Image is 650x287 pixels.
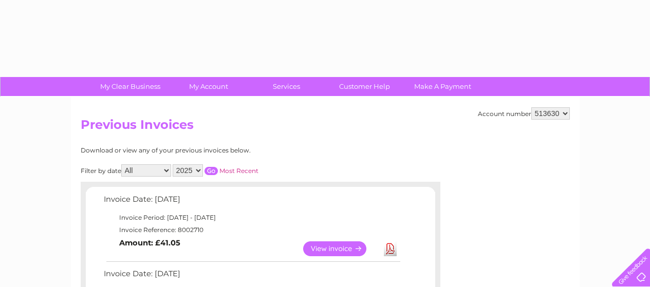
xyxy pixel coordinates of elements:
div: Account number [478,107,570,120]
b: Amount: £41.05 [119,238,180,247]
td: Invoice Date: [DATE] [101,267,402,286]
div: Download or view any of your previous invoices below. [81,147,350,154]
div: Filter by date [81,164,350,177]
td: Invoice Reference: 8002710 [101,224,402,236]
a: Download [384,241,397,256]
td: Invoice Date: [DATE] [101,193,402,212]
td: Invoice Period: [DATE] - [DATE] [101,212,402,224]
h2: Previous Invoices [81,118,570,137]
a: Most Recent [219,167,258,175]
a: My Account [166,77,251,96]
a: Customer Help [322,77,407,96]
a: Services [244,77,329,96]
a: My Clear Business [88,77,173,96]
a: Make A Payment [400,77,485,96]
a: View [303,241,379,256]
